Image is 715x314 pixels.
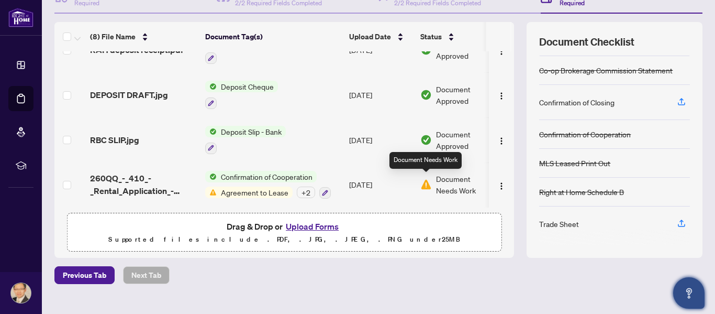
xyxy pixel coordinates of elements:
span: Confirmation of Cooperation [217,171,317,182]
div: MLS Leased Print Out [539,157,610,169]
span: Document Checklist [539,35,634,49]
p: Supported files include .PDF, .JPG, .JPEG, .PNG under 25 MB [74,233,495,246]
button: Logo [493,176,510,193]
span: Document Approved [436,83,501,106]
button: Upload Forms [283,220,342,233]
span: Drag & Drop or [227,220,342,233]
button: Open asap [673,277,705,309]
button: Previous Tab [54,266,115,284]
span: Deposit Cheque [217,81,278,92]
img: Status Icon [205,81,217,92]
img: Logo [497,137,506,145]
span: (8) File Name [90,31,136,42]
span: Agreement to Lease [217,187,293,198]
th: Status [416,22,505,51]
span: Document Needs Work [436,173,490,196]
img: Document Status [420,89,432,101]
span: Upload Date [349,31,391,42]
button: Logo [493,132,510,148]
span: Drag & Drop orUpload FormsSupported files include .PDF, .JPG, .JPEG, .PNG under25MB [68,213,501,252]
div: + 2 [297,187,315,198]
span: RBC SLIP.jpg [90,134,139,146]
button: Logo [493,86,510,103]
span: Deposit Slip - Bank [217,126,286,137]
div: Document Needs Work [389,152,462,169]
td: [DATE] [345,163,416,208]
img: Status Icon [205,126,217,137]
div: Confirmation of Closing [539,96,615,108]
th: Document Tag(s) [201,22,345,51]
div: Confirmation of Cooperation [539,128,631,140]
th: Upload Date [345,22,416,51]
div: Co-op Brokerage Commission Statement [539,64,673,76]
img: Logo [497,92,506,100]
img: Profile Icon [11,283,31,303]
button: Status IconDeposit Slip - Bank [205,126,286,154]
button: Next Tab [123,266,170,284]
span: 260QQ_-_410_-_Rental_Application_-_Residential_-_signed [DATE].pdf [90,172,197,197]
span: Previous Tab [63,267,106,284]
img: Logo [497,47,506,56]
button: Status IconConfirmation of CooperationStatus IconAgreement to Lease+2 [205,171,331,199]
span: Document Approved [436,128,501,151]
img: Logo [497,182,506,190]
td: [DATE] [345,117,416,163]
span: DEPOSIT DRAFT.jpg [90,89,168,101]
td: [DATE] [345,72,416,117]
img: Status Icon [205,171,217,182]
th: (8) File Name [86,22,201,51]
span: Status [420,31,442,42]
div: Right at Home Schedule B [539,186,624,198]
img: Status Icon [205,187,217,198]
button: Status IconDeposit Cheque [205,81,278,109]
img: Document Status [420,179,432,190]
div: Trade Sheet [539,218,579,230]
img: logo [8,8,33,27]
img: Document Status [420,134,432,146]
